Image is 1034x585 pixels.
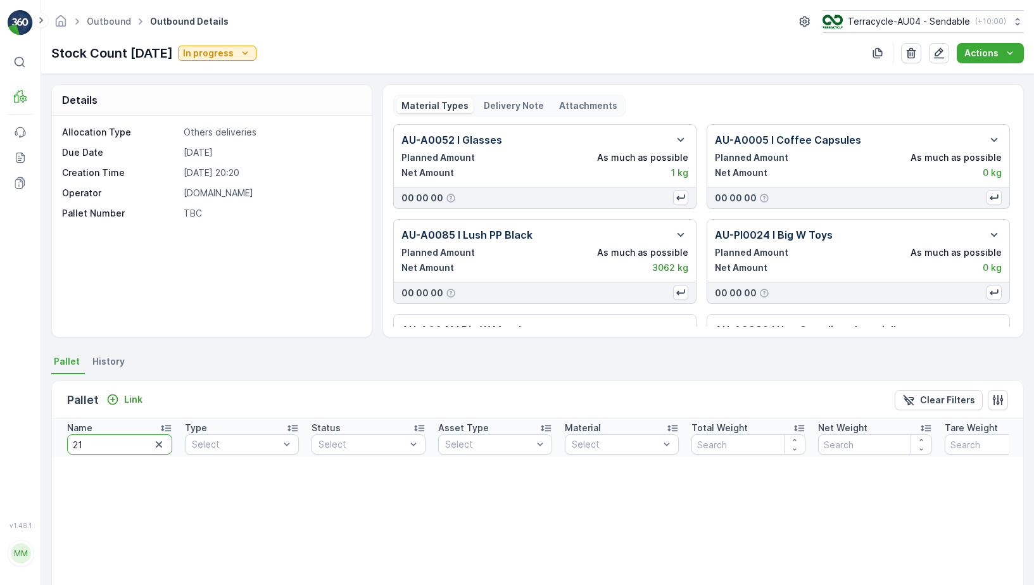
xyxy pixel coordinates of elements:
[184,126,358,139] p: Others deliveries
[957,43,1024,63] button: Actions
[401,227,533,242] p: AU-A0085 I Lush PP Black
[184,146,358,159] p: [DATE]
[438,422,489,434] p: Asset Type
[759,288,769,298] div: Help Tooltip Icon
[185,422,207,434] p: Type
[597,246,688,259] p: As much as possible
[983,167,1002,179] p: 0 kg
[184,207,358,220] p: TBC
[715,167,767,179] p: Net Amount
[92,355,125,368] span: History
[975,16,1006,27] p: ( +10:00 )
[715,151,788,164] p: Planned Amount
[54,355,80,368] span: Pallet
[446,288,456,298] div: Help Tooltip Icon
[911,151,1002,164] p: As much as possible
[691,434,805,455] input: Search
[818,434,932,455] input: Search
[184,187,358,199] p: [DOMAIN_NAME]
[401,167,454,179] p: Net Amount
[484,99,544,112] p: Delivery Note
[401,261,454,274] p: Net Amount
[8,532,33,575] button: MM
[446,193,456,203] div: Help Tooltip Icon
[62,167,179,179] p: Creation Time
[401,151,475,164] p: Planned Amount
[895,390,983,410] button: Clear Filters
[715,227,833,242] p: AU-PI0024 I Big W Toys
[848,15,970,28] p: Terracycle-AU04 - Sendable
[759,193,769,203] div: Help Tooltip Icon
[401,246,475,259] p: Planned Amount
[67,422,92,434] p: Name
[945,422,998,434] p: Tare Weight
[54,19,68,30] a: Homepage
[671,167,688,179] p: 1 kg
[401,287,443,299] p: 00 00 00
[597,151,688,164] p: As much as possible
[62,187,179,199] p: Operator
[62,126,179,139] p: Allocation Type
[51,44,173,63] p: Stock Count [DATE]
[101,392,148,407] button: Link
[87,16,131,27] a: Outbound
[445,438,533,451] p: Select
[565,422,601,434] p: Material
[183,47,234,60] p: In progress
[401,99,469,112] p: Material Types
[920,394,975,406] p: Clear Filters
[11,543,31,563] div: MM
[312,422,341,434] p: Status
[178,46,256,61] button: In progress
[818,422,867,434] p: Net Weight
[67,391,99,409] p: Pallet
[964,47,999,60] p: Actions
[124,393,142,406] p: Link
[62,146,179,159] p: Due Date
[572,438,659,451] p: Select
[823,10,1024,33] button: Terracycle-AU04 - Sendable(+10:00)
[652,261,688,274] p: 3062 kg
[184,167,358,179] p: [DATE] 20:20
[318,438,406,451] p: Select
[401,192,443,204] p: 00 00 00
[715,246,788,259] p: Planned Amount
[715,132,861,148] p: AU-A0005 I Coffee Capsules
[67,434,172,455] input: Search
[401,322,521,337] p: AU-A0041 I Big W Metal
[715,192,757,204] p: 00 00 00
[62,92,98,108] p: Details
[8,10,33,35] img: logo
[401,132,502,148] p: AU-A0052 I Glasses
[559,99,617,112] p: Attachments
[823,15,843,28] img: terracycle_logo.png
[192,438,279,451] p: Select
[8,522,33,529] span: v 1.48.1
[62,207,179,220] p: Pallet Number
[691,422,748,434] p: Total Weight
[983,261,1002,274] p: 0 kg
[715,322,898,337] p: AU-A9998 I Non Compliant (special)
[911,246,1002,259] p: As much as possible
[715,261,767,274] p: Net Amount
[148,15,231,28] span: Outbound Details
[715,287,757,299] p: 00 00 00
